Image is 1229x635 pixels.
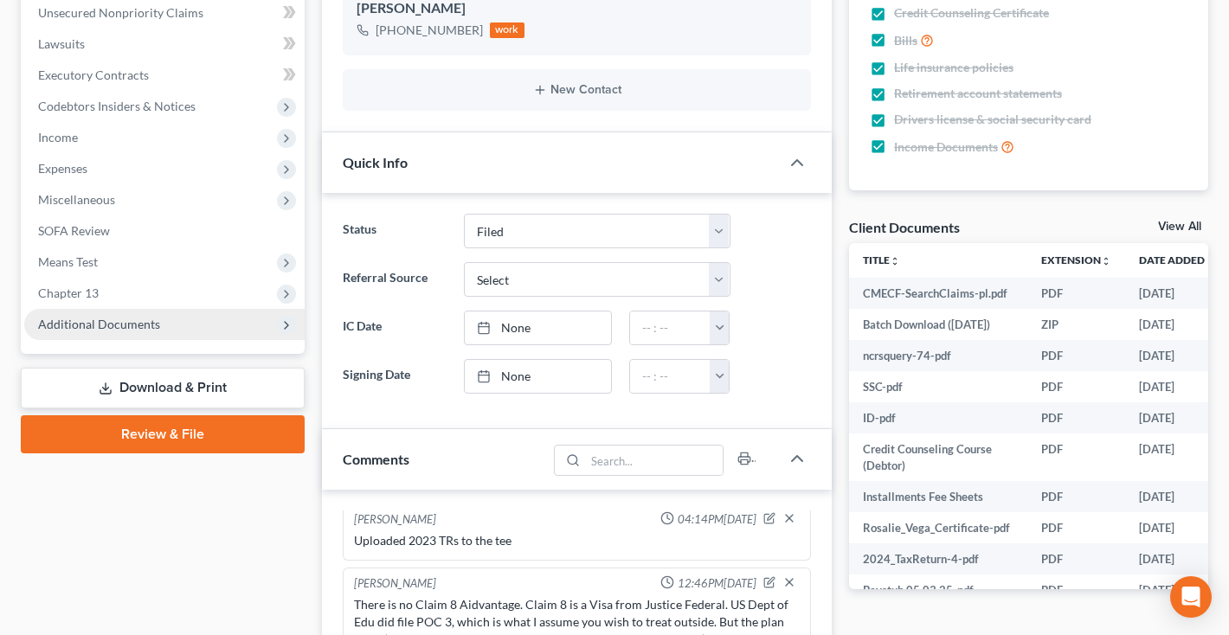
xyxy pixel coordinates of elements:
input: -- : -- [630,311,711,344]
span: Expenses [38,161,87,176]
td: PDF [1027,574,1125,606]
span: Lawsuits [38,36,85,51]
span: Quick Info [343,154,408,170]
a: Review & File [21,415,305,453]
a: Download & Print [21,368,305,408]
div: work [490,22,524,38]
label: IC Date [334,311,455,345]
td: PDF [1027,433,1125,481]
i: expand_more [1206,256,1217,266]
span: Codebtors Insiders & Notices [38,99,196,113]
td: Batch Download ([DATE]) [849,309,1027,340]
span: Credit Counseling Certificate [894,4,1049,22]
td: PDF [1027,371,1125,402]
div: [PERSON_NAME] [354,511,436,529]
td: PDF [1027,402,1125,433]
td: Paystub 05 03 25-pdf [849,574,1027,606]
td: SSC-pdf [849,371,1027,402]
span: Miscellaneous [38,192,115,207]
span: Retirement account statements [894,85,1062,102]
a: Lawsuits [24,29,305,60]
div: Client Documents [849,218,960,236]
td: 2024_TaxReturn-4-pdf [849,543,1027,574]
span: Comments [343,451,409,467]
td: CMECF-SearchClaims-pl.pdf [849,278,1027,309]
span: Income [38,130,78,144]
td: PDF [1027,340,1125,371]
td: ncrsquery-74-pdf [849,340,1027,371]
a: View All [1158,221,1201,233]
input: -- : -- [630,360,711,393]
a: Date Added expand_more [1139,253,1217,266]
span: Unsecured Nonpriority Claims [38,5,203,20]
span: 04:14PM[DATE] [678,511,756,528]
td: PDF [1027,481,1125,512]
td: PDF [1027,543,1125,574]
div: Uploaded 2023 TRs to the tee [354,532,800,549]
span: Additional Documents [38,317,160,331]
label: Status [334,214,455,248]
label: Referral Source [334,262,455,297]
span: Life insurance policies [894,59,1013,76]
div: [PHONE_NUMBER] [376,22,483,39]
a: Extensionunfold_more [1041,253,1111,266]
div: Open Intercom Messenger [1170,576,1212,618]
td: Rosalie_Vega_Certificate-pdf [849,512,1027,543]
span: Executory Contracts [38,67,149,82]
div: [PERSON_NAME] [354,575,436,593]
a: None [465,360,611,393]
input: Search... [586,446,724,475]
a: Executory Contracts [24,60,305,91]
i: unfold_more [1101,256,1111,266]
span: Bills [894,32,917,49]
span: Drivers license & social security card [894,111,1091,128]
label: Signing Date [334,359,455,394]
span: Chapter 13 [38,285,99,300]
td: PDF [1027,278,1125,309]
td: ZIP [1027,309,1125,340]
a: SOFA Review [24,215,305,247]
a: Titleunfold_more [863,253,900,266]
td: ID-pdf [849,402,1027,433]
span: 12:46PM[DATE] [678,575,756,592]
td: Installments Fee Sheets [849,481,1027,512]
span: Income Documents [894,138,998,156]
span: Means Test [38,254,98,269]
button: New Contact [357,83,797,97]
span: SOFA Review [38,223,110,238]
a: None [465,311,611,344]
i: unfold_more [890,256,900,266]
td: Credit Counseling Course (Debtor) [849,433,1027,481]
td: PDF [1027,512,1125,543]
